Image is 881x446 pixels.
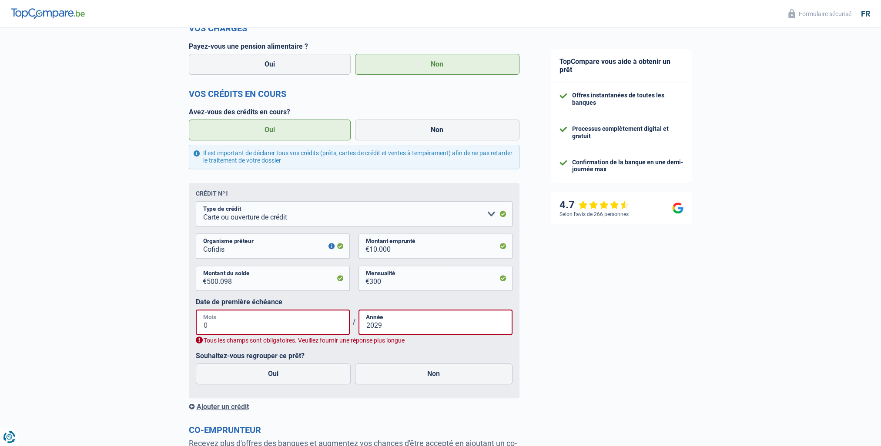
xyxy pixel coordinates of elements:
div: TopCompare vous aide à obtenir un prêt [551,49,692,83]
div: Processus complètement digital et gratuit [572,125,683,140]
label: Oui [189,120,351,140]
label: Non [355,54,519,75]
label: Date de première échéance [196,298,513,306]
div: 4.7 [559,199,630,211]
h2: Co-emprunteur [189,425,519,435]
h2: Vos charges [189,23,519,33]
label: Oui [189,54,351,75]
div: Confirmation de la banque en une demi-journée max [572,159,683,173]
img: TopCompare Logo [11,8,85,19]
div: Offres instantanées de toutes les banques [572,92,683,107]
h2: Vos crédits en cours [189,89,519,99]
span: € [358,233,369,259]
input: AAAA [358,310,513,335]
span: / [350,318,358,326]
div: Ajouter un crédit [189,403,519,411]
span: € [358,266,369,291]
input: MM [196,310,350,335]
div: Selon l’avis de 266 personnes [559,211,629,217]
div: Il est important de déclarer tous vos crédits (prêts, cartes de crédit et ventes à tempérament) a... [189,145,519,169]
label: Souhaitez-vous regrouper ce prêt? [196,352,513,360]
span: € [196,266,207,291]
div: Crédit nº1 [196,190,228,197]
img: Advertisement [2,59,3,60]
label: Payez-vous une pension alimentaire ? [189,42,519,50]
div: Tous les champs sont obligatoires. Veuillez fournir une réponse plus longue [196,336,513,345]
label: Non [355,363,513,384]
div: fr [861,9,870,19]
label: Non [355,120,519,140]
button: Formulaire sécurisé [783,7,857,21]
label: Avez-vous des crédits en cours? [189,108,519,116]
label: Oui [196,363,351,384]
